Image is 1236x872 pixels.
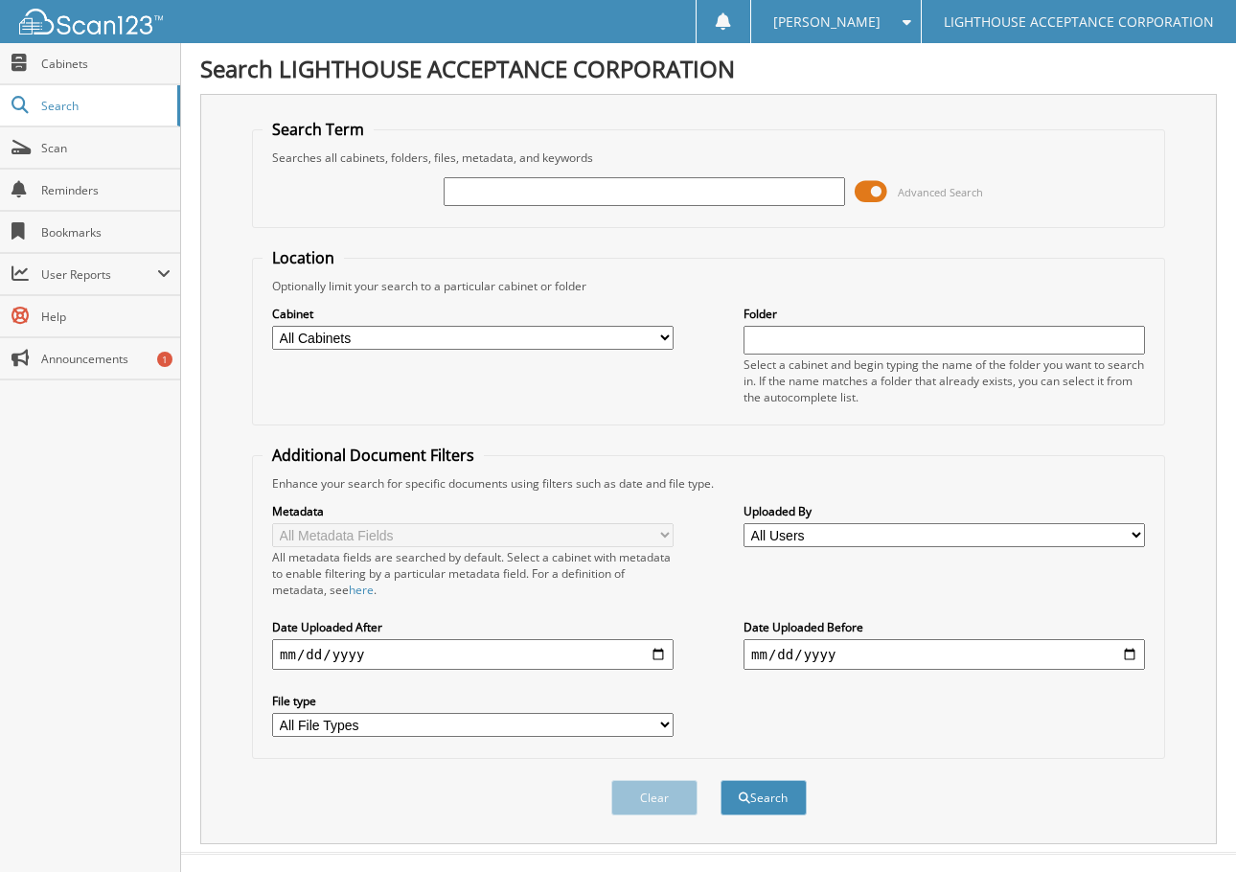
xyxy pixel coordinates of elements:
span: Cabinets [41,56,171,72]
img: scan123-logo-white.svg [19,9,163,34]
legend: Location [263,247,344,268]
span: [PERSON_NAME] [773,16,881,28]
label: Date Uploaded Before [744,619,1145,635]
h1: Search LIGHTHOUSE ACCEPTANCE CORPORATION [200,53,1217,84]
span: User Reports [41,266,157,283]
button: Clear [611,780,698,815]
span: LIGHTHOUSE ACCEPTANCE CORPORATION [944,16,1214,28]
span: Scan [41,140,171,156]
label: File type [272,693,674,709]
legend: Additional Document Filters [263,445,484,466]
div: Enhance your search for specific documents using filters such as date and file type. [263,475,1155,492]
div: All metadata fields are searched by default. Select a cabinet with metadata to enable filtering b... [272,549,674,598]
label: Date Uploaded After [272,619,674,635]
label: Uploaded By [744,503,1145,519]
button: Search [721,780,807,815]
div: Select a cabinet and begin typing the name of the folder you want to search in. If the name match... [744,356,1145,405]
label: Folder [744,306,1145,322]
input: end [744,639,1145,670]
legend: Search Term [263,119,374,140]
label: Cabinet [272,306,674,322]
span: Advanced Search [898,185,983,199]
div: Optionally limit your search to a particular cabinet or folder [263,278,1155,294]
a: here [349,582,374,598]
label: Metadata [272,503,674,519]
span: Reminders [41,182,171,198]
div: Searches all cabinets, folders, files, metadata, and keywords [263,149,1155,166]
div: 1 [157,352,172,367]
span: Search [41,98,168,114]
span: Bookmarks [41,224,171,241]
input: start [272,639,674,670]
span: Announcements [41,351,171,367]
span: Help [41,309,171,325]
